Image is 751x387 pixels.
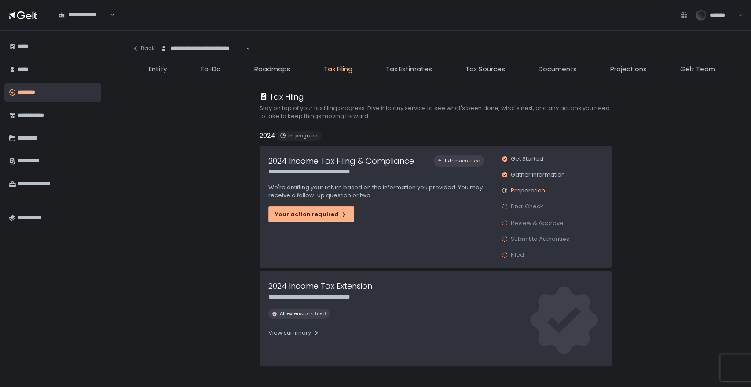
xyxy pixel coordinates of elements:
span: Projections [610,64,647,74]
span: Final Check [511,203,543,210]
span: All extensions filed [280,310,326,317]
p: We're drafting your return based on the information you provided. You may receive a follow-up que... [268,184,484,199]
div: Back [132,44,155,52]
span: Filed [511,251,524,259]
span: To-Do [200,64,221,74]
div: Your action required [275,210,348,218]
span: Gelt Team [680,64,715,74]
div: View summary [268,329,320,337]
h2: Stay on top of your tax filing progress. Dive into any service to see what's been done, what's ne... [260,104,612,120]
span: Entity [149,64,167,74]
span: Tax Estimates [386,64,432,74]
div: Search for option [155,40,250,58]
span: Gather Information [511,171,565,179]
span: Tax Sources [465,64,505,74]
h2: 2024 [260,131,275,141]
span: Roadmaps [254,64,290,74]
h1: 2024 Income Tax Filing & Compliance [268,155,414,167]
button: Back [132,40,155,57]
div: Search for option [53,6,114,25]
button: Your action required [268,206,354,222]
span: In-progress [288,133,318,139]
span: Review & Approve [511,219,564,227]
span: Tax Filing [324,64,352,74]
input: Search for option [161,52,245,61]
input: Search for option [59,19,109,28]
div: Tax Filing [260,91,304,103]
span: Extension filed [445,158,480,164]
span: Preparation [511,187,545,195]
span: Documents [539,64,577,74]
button: View summary [268,326,320,340]
h1: 2024 Income Tax Extension [268,280,372,292]
span: Submit to Authorities [511,235,569,243]
span: Get Started [511,155,543,163]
